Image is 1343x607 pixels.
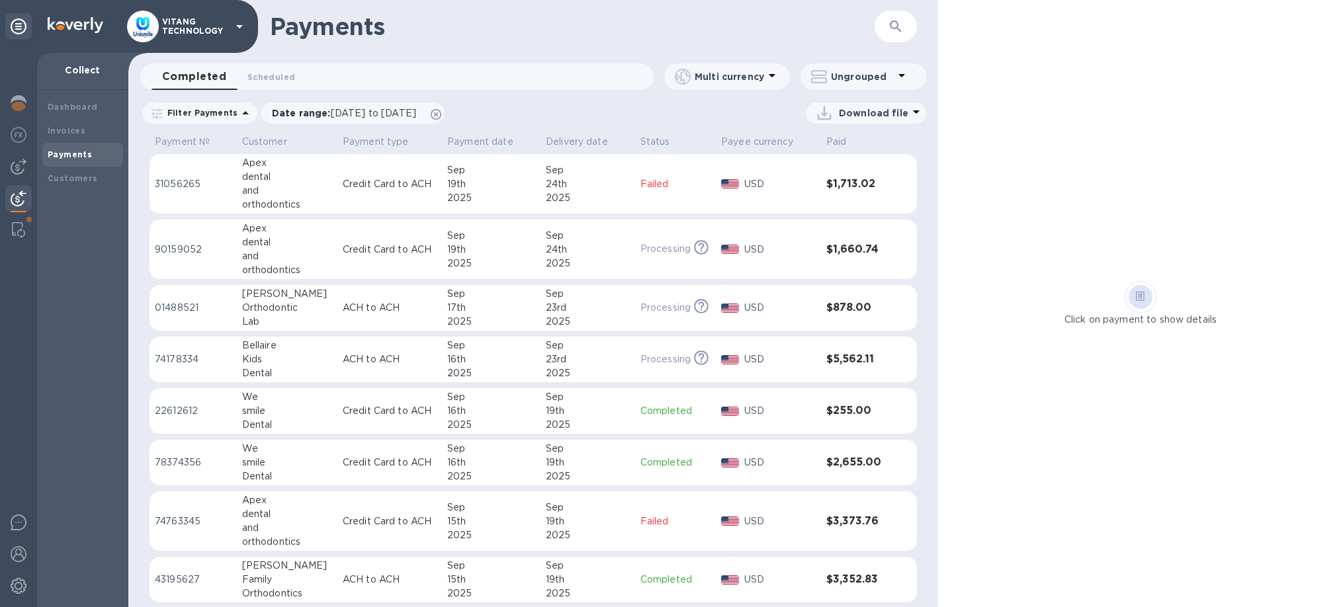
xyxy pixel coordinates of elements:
div: 2025 [447,528,535,542]
p: Credit Card to ACH [343,243,437,257]
div: Apex [242,493,332,507]
div: Lab [242,315,332,329]
span: Delivery date [546,135,625,149]
div: Sep [447,559,535,573]
div: Sep [447,442,535,456]
span: Paid [826,135,864,149]
p: 22612612 [155,404,232,418]
img: USD [721,303,739,313]
p: 74763345 [155,514,232,528]
h1: Payments [270,13,875,40]
img: USD [721,516,739,526]
p: VITANG TECHNOLOGY [162,17,228,36]
p: USD [744,404,816,418]
img: USD [721,355,739,364]
div: dental [242,507,332,521]
div: Dental [242,366,332,380]
p: Paid [826,135,847,149]
span: Customer [242,135,304,149]
div: orthodontics [242,263,332,277]
p: Multi currency [695,70,764,83]
div: 24th [546,177,630,191]
div: 19th [447,177,535,191]
div: 2025 [447,418,535,432]
p: USD [744,456,816,469]
div: Sep [546,339,630,352]
p: ACH to ACH [343,301,437,315]
div: Dental [242,469,332,483]
p: Ungrouped [831,70,894,83]
div: Sep [546,390,630,404]
img: USD [721,245,739,254]
p: Failed [640,177,711,191]
p: Collect [48,63,118,77]
div: 17th [447,301,535,315]
div: 2025 [546,418,630,432]
div: We [242,390,332,404]
div: Sep [447,390,535,404]
p: Status [640,135,670,149]
b: Dashboard [48,102,98,112]
b: Customers [48,173,98,183]
img: USD [721,458,739,467]
img: USD [721,407,739,416]
div: 2025 [546,469,630,483]
p: ACH to ACH [343,352,437,366]
div: Sep [546,163,630,177]
div: 15th [447,573,535,587]
div: 2025 [447,469,535,483]
div: and [242,184,332,198]
div: 2025 [447,257,535,270]
div: Orthodontics [242,587,332,600]
p: Filter Payments [162,107,238,118]
div: 19th [546,456,630,469]
div: [PERSON_NAME] [242,559,332,573]
div: Apex [242,156,332,170]
h3: $3,373.76 [826,515,890,528]
p: 31056265 [155,177,232,191]
p: Completed [640,404,711,418]
h3: $2,655.00 [826,456,890,469]
h3: $1,660.74 [826,243,890,256]
div: Sep [447,229,535,243]
p: Credit Card to ACH [343,404,437,418]
div: Apex [242,222,332,235]
div: Sep [546,559,630,573]
p: 74178334 [155,352,232,366]
p: Download file [839,106,908,120]
span: Status [640,135,687,149]
div: Dental [242,418,332,432]
div: Kids [242,352,332,366]
div: Sep [546,287,630,301]
h3: $878.00 [826,302,890,314]
div: Sep [447,163,535,177]
div: Sep [447,501,535,514]
h3: $5,562.11 [826,353,890,366]
p: USD [744,301,816,315]
div: Sep [447,339,535,352]
img: Foreign exchange [11,127,26,143]
p: Credit Card to ACH [343,514,437,528]
p: Processing [640,242,691,256]
span: [DATE] to [DATE] [331,108,416,118]
div: 16th [447,352,535,366]
div: Date range:[DATE] to [DATE] [261,102,445,124]
span: Scheduled [247,70,295,84]
p: USD [744,352,816,366]
p: Payee currency [721,135,793,149]
span: Payment type [343,135,426,149]
p: 90159052 [155,243,232,257]
p: Credit Card to ACH [343,177,437,191]
div: Bellaire [242,339,332,352]
div: 2025 [546,528,630,542]
p: ACH to ACH [343,573,437,587]
div: Unpin categories [5,13,32,40]
p: 01488521 [155,301,232,315]
div: 15th [447,514,535,528]
div: 2025 [546,315,630,329]
h3: $255.00 [826,405,890,417]
p: Payment date [447,135,513,149]
img: Logo [48,17,103,33]
p: Processing [640,301,691,315]
div: 2025 [546,366,630,380]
